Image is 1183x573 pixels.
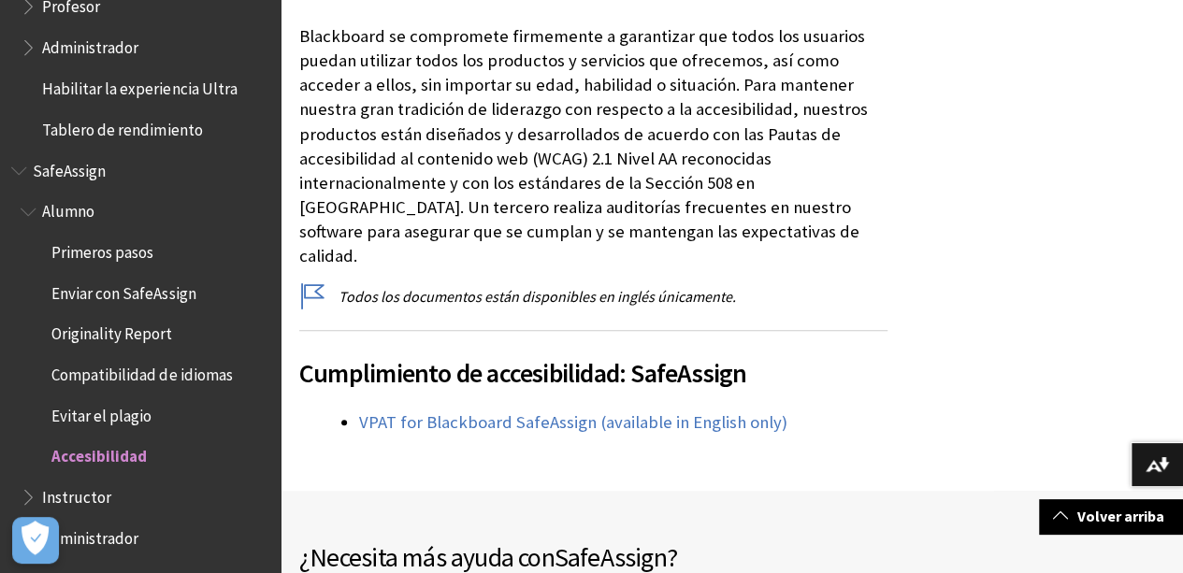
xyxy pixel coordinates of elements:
[42,32,138,57] span: Administrador
[51,440,147,466] span: Accesibilidad
[42,195,94,221] span: Alumno
[299,286,887,307] p: Todos los documentos están disponibles en inglés únicamente.
[51,399,151,424] span: Evitar el plagio
[12,517,59,564] button: Abrir preferencias
[1039,499,1183,534] a: Volver arriba
[42,480,111,506] span: Instructor
[51,277,195,302] span: Enviar con SafeAssign
[42,73,237,98] span: Habilitar la experiencia Ultra
[51,318,172,343] span: Originality Report
[299,330,887,393] h2: Cumplimiento de accesibilidad: SafeAssign
[359,411,787,434] a: VPAT for Blackboard SafeAssign (available in English only)
[42,113,202,138] span: Tablero de rendimiento
[299,24,887,269] p: Blackboard se compromete firmemente a garantizar que todos los usuarios puedan utilizar todos los...
[51,358,232,383] span: Compatibilidad de idiomas
[11,154,269,553] nav: Book outline for Blackboard SafeAssign
[33,154,106,179] span: SafeAssign
[51,236,153,261] span: Primeros pasos
[42,522,138,547] span: Administrador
